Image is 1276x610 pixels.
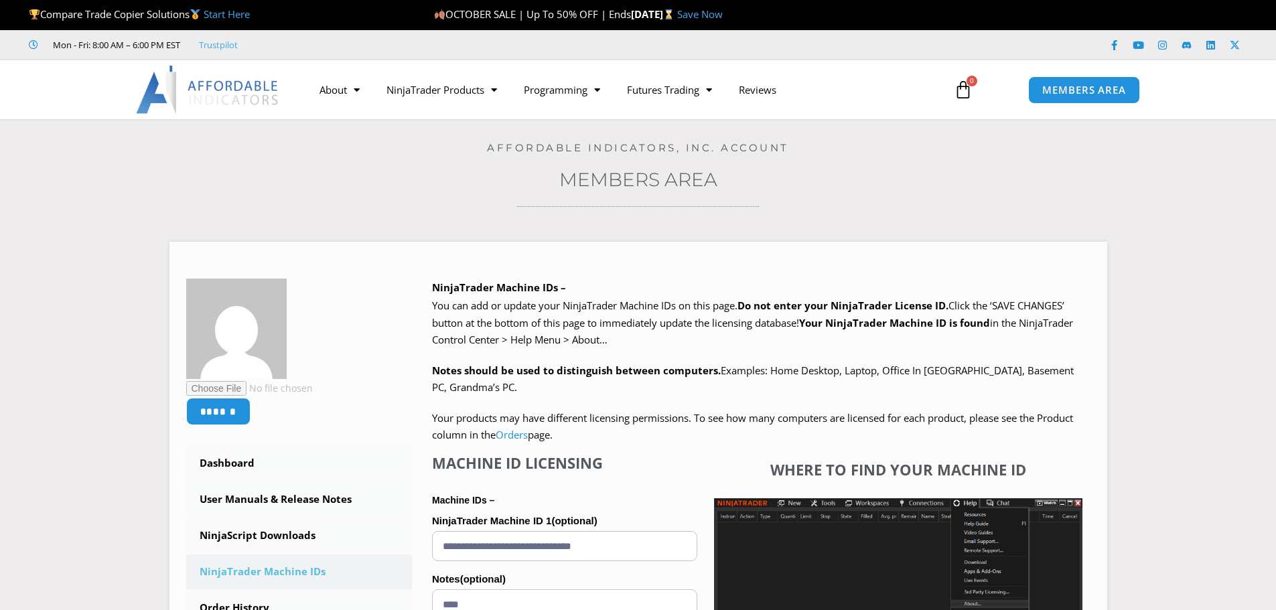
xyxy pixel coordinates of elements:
[967,76,977,86] span: 0
[510,74,614,105] a: Programming
[725,74,790,105] a: Reviews
[186,279,287,379] img: 52d14cc52d27081c07ba4f3a5b011d74f5ec5f380352a77f347608f89add1f44
[677,7,723,21] a: Save Now
[186,554,413,589] a: NinjaTrader Machine IDs
[435,9,445,19] img: 🍂
[714,461,1082,478] h4: Where to find your Machine ID
[373,74,510,105] a: NinjaTrader Products
[50,37,180,53] span: Mon - Fri: 8:00 AM – 6:00 PM EST
[487,141,789,154] a: Affordable Indicators, Inc. Account
[432,299,737,312] span: You can add or update your NinjaTrader Machine IDs on this page.
[190,9,200,19] img: 🥇
[934,70,993,109] a: 0
[432,454,697,471] h4: Machine ID Licensing
[432,364,721,377] strong: Notes should be used to distinguish between computers.
[432,364,1074,394] span: Examples: Home Desktop, Laptop, Office In [GEOGRAPHIC_DATA], Basement PC, Grandma’s PC.
[186,446,413,481] a: Dashboard
[631,7,677,21] strong: [DATE]
[432,299,1073,346] span: Click the ‘SAVE CHANGES’ button at the bottom of this page to immediately update the licensing da...
[29,9,40,19] img: 🏆
[199,37,238,53] a: Trustpilot
[306,74,373,105] a: About
[432,411,1073,442] span: Your products may have different licensing permissions. To see how many computers are licensed fo...
[432,511,697,531] label: NinjaTrader Machine ID 1
[186,518,413,553] a: NinjaScript Downloads
[306,74,938,105] nav: Menu
[737,299,948,312] b: Do not enter your NinjaTrader License ID.
[664,9,674,19] img: ⌛
[559,168,717,191] a: Members Area
[29,7,250,21] span: Compare Trade Copier Solutions
[434,7,631,21] span: OCTOBER SALE | Up To 50% OFF | Ends
[551,515,597,526] span: (optional)
[1042,85,1126,95] span: MEMBERS AREA
[204,7,250,21] a: Start Here
[496,428,528,441] a: Orders
[614,74,725,105] a: Futures Trading
[460,573,506,585] span: (optional)
[432,281,566,294] b: NinjaTrader Machine IDs –
[432,569,697,589] label: Notes
[799,316,990,329] strong: Your NinjaTrader Machine ID is found
[432,495,494,506] strong: Machine IDs –
[136,66,280,114] img: LogoAI | Affordable Indicators – NinjaTrader
[186,482,413,517] a: User Manuals & Release Notes
[1028,76,1140,104] a: MEMBERS AREA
